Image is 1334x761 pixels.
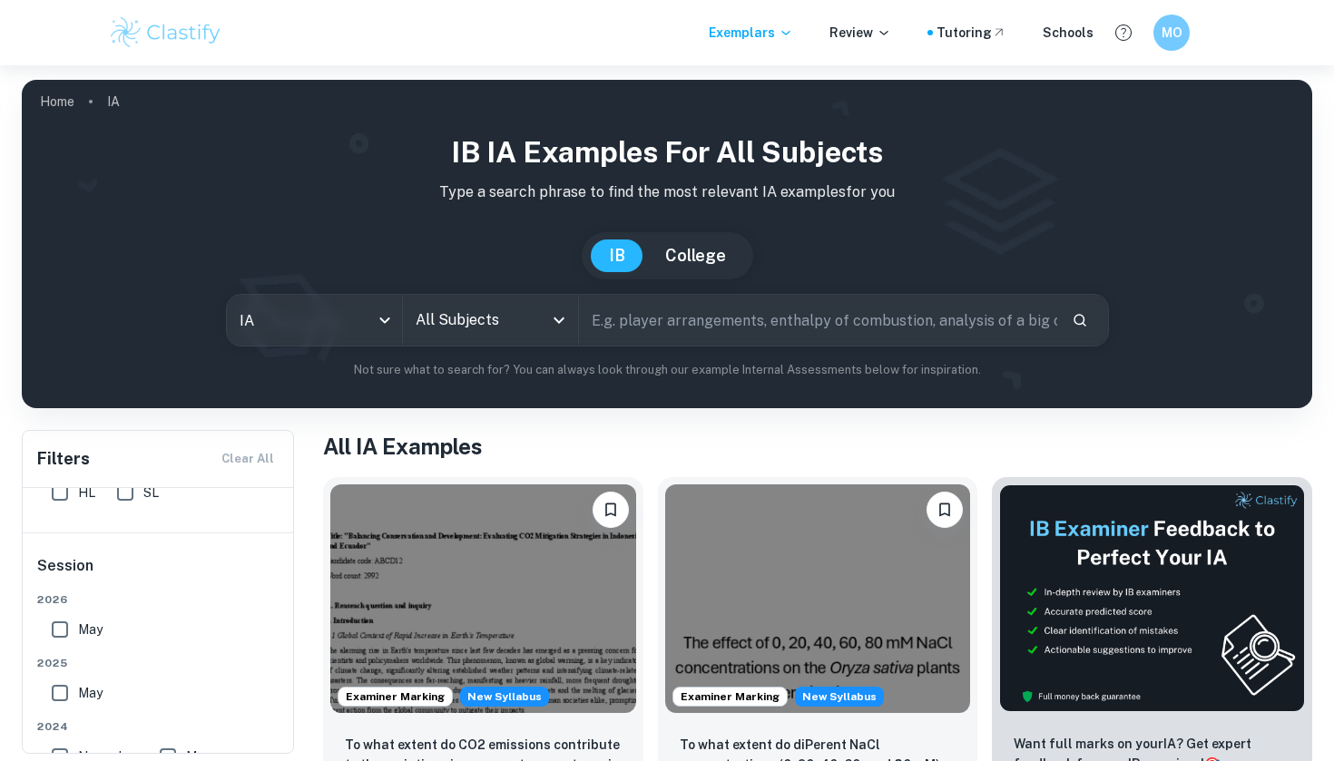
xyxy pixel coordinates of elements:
button: College [647,239,744,272]
span: Examiner Marking [338,688,452,705]
h6: MO [1162,23,1182,43]
button: Bookmark [927,492,963,528]
input: E.g. player arrangements, enthalpy of combustion, analysis of a big city... [579,295,1057,346]
a: Tutoring [937,23,1006,43]
img: ESS IA example thumbnail: To what extent do diPerent NaCl concentr [665,484,971,713]
span: 2024 [37,718,280,735]
span: New Syllabus [460,687,549,707]
h6: Session [37,555,280,591]
button: Bookmark [593,492,629,528]
span: 2026 [37,591,280,608]
img: Clastify logo [108,15,223,51]
span: SL [143,483,159,502]
div: Starting from the May 2026 session, the ESS IA requirements have changed. We created this exempla... [795,687,884,707]
p: IA [107,92,120,112]
button: Open [546,307,572,333]
span: New Syllabus [795,687,884,707]
h1: All IA Examples [323,430,1312,463]
span: Examiner Marking [673,688,787,705]
span: May [78,683,103,703]
span: HL [78,483,95,502]
button: Search [1064,305,1095,336]
h6: Filters [37,446,90,472]
div: Starting from the May 2026 session, the ESS IA requirements have changed. We created this exempla... [460,687,549,707]
h1: IB IA examples for all subjects [36,131,1298,174]
p: Exemplars [709,23,793,43]
span: 2025 [37,655,280,671]
img: ESS IA example thumbnail: To what extent do CO2 emissions contribu [330,484,636,713]
a: Schools [1043,23,1094,43]
img: Thumbnail [999,484,1305,712]
p: Not sure what to search for? You can always look through our example Internal Assessments below f... [36,361,1298,379]
div: IA [227,295,402,346]
p: Review [829,23,891,43]
p: Type a search phrase to find the most relevant IA examples for you [36,181,1298,203]
a: Home [40,89,74,114]
span: May [78,620,103,639]
button: IB [591,239,643,272]
button: Help and Feedback [1108,17,1139,48]
button: MO [1153,15,1190,51]
img: profile cover [22,80,1312,408]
